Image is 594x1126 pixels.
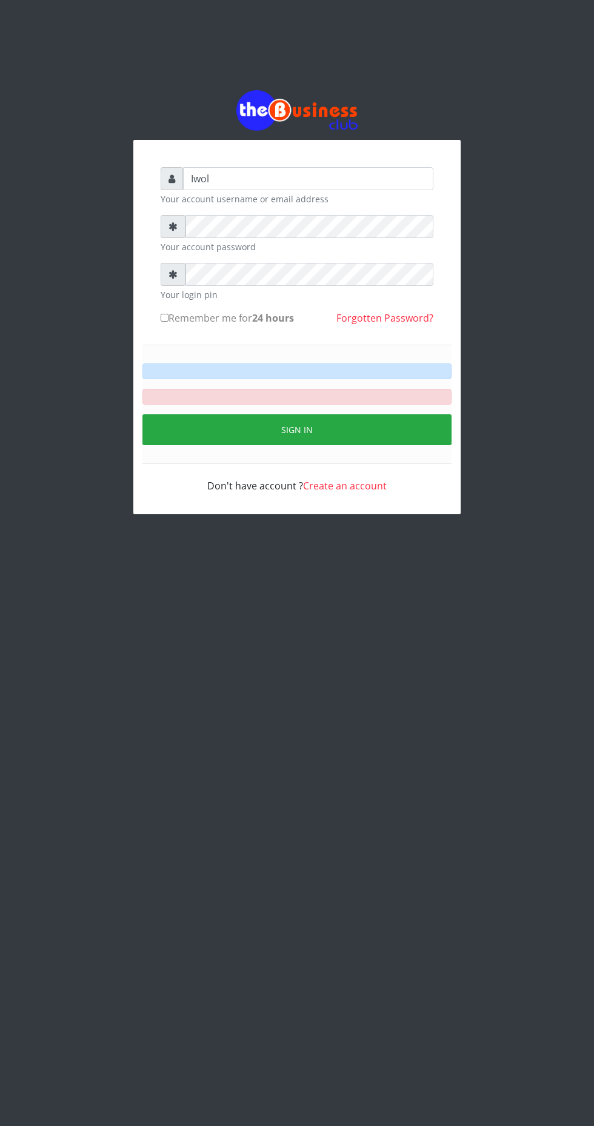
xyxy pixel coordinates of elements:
input: Remember me for24 hours [161,314,169,322]
small: Your account password [161,240,433,253]
b: 24 hours [252,311,294,325]
a: Forgotten Password? [336,311,433,325]
a: Create an account [303,479,387,492]
small: Your login pin [161,288,433,301]
label: Remember me for [161,311,294,325]
div: Don't have account ? [161,464,433,493]
button: Sign in [142,414,452,445]
input: Username or email address [183,167,433,190]
small: Your account username or email address [161,193,433,205]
